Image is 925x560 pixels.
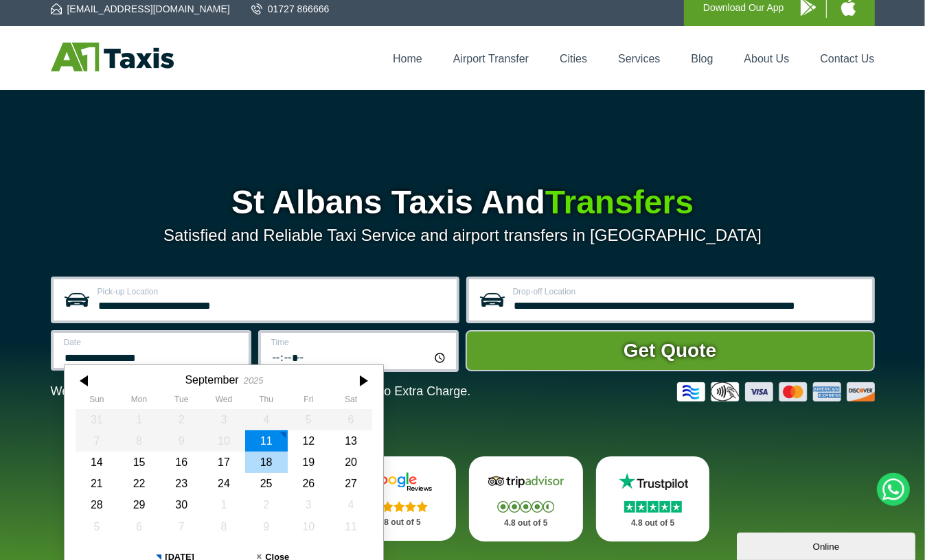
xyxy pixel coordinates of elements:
[691,53,713,65] a: Blog
[357,514,441,531] p: 4.8 out of 5
[330,516,372,537] div: 11 October 2025
[160,409,203,430] div: 02 September 2025
[251,2,330,16] a: 01727 866666
[358,471,440,492] img: Google
[117,409,160,430] div: 01 September 2025
[485,471,567,492] img: Tripadvisor
[117,473,160,494] div: 22 September 2025
[244,452,287,473] div: 18 September 2025
[244,516,287,537] div: 09 October 2025
[76,430,118,452] div: 07 September 2025
[820,53,874,65] a: Contact Us
[244,494,287,515] div: 02 October 2025
[287,395,330,408] th: Friday
[203,409,245,430] div: 03 September 2025
[160,430,203,452] div: 09 September 2025
[203,494,245,515] div: 01 October 2025
[287,430,330,452] div: 12 September 2025
[203,473,245,494] div: 24 September 2025
[76,473,118,494] div: 21 September 2025
[596,456,710,541] a: Trustpilot Stars 4.8 out of 5
[203,395,245,408] th: Wednesday
[117,430,160,452] div: 08 September 2025
[342,456,456,541] a: Google Stars 4.8 out of 5
[203,516,245,537] div: 08 October 2025
[51,2,230,16] a: [EMAIL_ADDRESS][DOMAIN_NAME]
[271,338,448,347] label: Time
[371,501,428,512] img: Stars
[330,473,372,494] div: 27 September 2025
[76,452,118,473] div: 14 September 2025
[244,430,287,452] div: 11 September 2025
[330,430,372,452] div: 13 September 2025
[466,330,875,371] button: Get Quote
[76,516,118,537] div: 05 October 2025
[76,409,118,430] div: 31 August 2025
[244,473,287,494] div: 25 September 2025
[287,494,330,515] div: 03 October 2025
[330,452,372,473] div: 20 September 2025
[737,530,918,560] iframe: chat widget
[51,226,875,245] p: Satisfied and Reliable Taxi Service and airport transfers in [GEOGRAPHIC_DATA]
[330,395,372,408] th: Saturday
[330,494,372,515] div: 04 October 2025
[203,430,245,452] div: 10 September 2025
[98,288,448,296] label: Pick-up Location
[677,382,875,401] img: Credit And Debit Cards
[243,375,262,386] div: 2025
[64,338,240,347] label: Date
[51,384,471,399] p: We Now Accept Card & Contactless Payment In
[497,501,554,513] img: Stars
[624,501,682,513] img: Stars
[160,395,203,408] th: Tuesday
[117,516,160,537] div: 06 October 2025
[612,471,694,492] img: Trustpilot
[117,395,160,408] th: Monday
[330,409,372,430] div: 06 September 2025
[51,43,174,71] img: A1 Taxis St Albans LTD
[393,53,422,65] a: Home
[611,515,695,532] p: 4.8 out of 5
[287,452,330,473] div: 19 September 2025
[513,288,864,296] label: Drop-off Location
[469,456,583,541] a: Tripadvisor Stars 4.8 out of 5
[76,494,118,515] div: 28 September 2025
[313,384,470,398] span: The Car at No Extra Charge.
[117,494,160,515] div: 29 September 2025
[185,373,238,386] div: September
[160,516,203,537] div: 07 October 2025
[244,395,287,408] th: Thursday
[484,515,568,532] p: 4.8 out of 5
[453,53,529,65] a: Airport Transfer
[545,184,694,220] span: Transfers
[618,53,660,65] a: Services
[244,409,287,430] div: 04 September 2025
[76,395,118,408] th: Sunday
[203,452,245,473] div: 17 September 2025
[287,516,330,537] div: 10 October 2025
[287,409,330,430] div: 05 September 2025
[117,452,160,473] div: 15 September 2025
[51,186,875,219] h1: St Albans Taxis And
[160,494,203,515] div: 30 September 2025
[744,53,790,65] a: About Us
[560,53,587,65] a: Cities
[160,452,203,473] div: 16 September 2025
[287,473,330,494] div: 26 September 2025
[160,473,203,494] div: 23 September 2025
